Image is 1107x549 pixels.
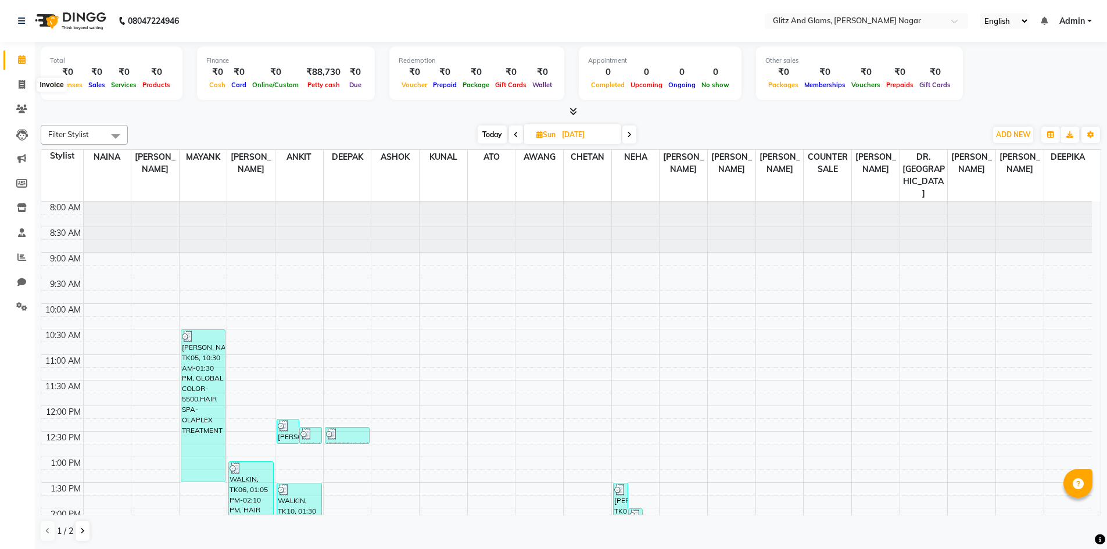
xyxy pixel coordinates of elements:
[345,66,366,79] div: ₹0
[801,66,848,79] div: ₹0
[346,81,364,89] span: Due
[533,130,558,139] span: Sun
[588,56,732,66] div: Appointment
[48,483,83,495] div: 1:30 PM
[206,81,228,89] span: Cash
[948,150,995,177] span: [PERSON_NAME]
[300,428,321,443] div: WALKIN, TK01, 12:25 PM-12:45 PM, SHAVE/[PERSON_NAME] TRIM-350
[48,278,83,290] div: 9:30 AM
[228,66,249,79] div: ₹0
[1058,503,1095,537] iframe: chat widget
[371,150,419,164] span: ASHOK
[48,508,83,521] div: 2:00 PM
[430,66,460,79] div: ₹0
[765,56,954,66] div: Other sales
[325,428,370,443] div: [PERSON_NAME] JI, TK04, 12:25 PM-12:45 PM, SHAVE/[PERSON_NAME] TRIM-350
[229,462,273,515] div: WALKIN, TK06, 01:05 PM-02:10 PM, HAIR CUT-800,SHAVE/[PERSON_NAME] TRIM-350
[665,81,698,89] span: Ongoing
[128,5,179,37] b: 08047224946
[492,81,529,89] span: Gift Cards
[765,81,801,89] span: Packages
[48,253,83,265] div: 9:00 AM
[916,81,954,89] span: Gift Cards
[515,150,563,164] span: AWANG
[996,150,1044,177] span: [PERSON_NAME]
[131,150,179,177] span: [PERSON_NAME]
[848,66,883,79] div: ₹0
[460,81,492,89] span: Package
[48,457,83,469] div: 1:00 PM
[43,355,83,367] div: 11:00 AM
[628,81,665,89] span: Upcoming
[399,66,430,79] div: ₹0
[996,130,1030,139] span: ADD NEW
[108,66,139,79] div: ₹0
[275,150,323,164] span: ANKIT
[564,150,611,164] span: CHETAN
[85,81,108,89] span: Sales
[139,81,173,89] span: Products
[302,66,345,79] div: ₹88,730
[57,525,73,537] span: 1 / 2
[85,66,108,79] div: ₹0
[181,330,225,482] div: [PERSON_NAME], TK05, 10:30 AM-01:30 PM, GLOBAL COLOR-5500,HAIR SPA-OLAPLEX TREATMENT
[37,78,66,92] div: Invoice
[460,66,492,79] div: ₹0
[900,150,948,201] span: DR. [GEOGRAPHIC_DATA]
[698,81,732,89] span: No show
[852,150,900,177] span: [PERSON_NAME]
[48,130,89,139] span: Filter Stylist
[916,66,954,79] div: ₹0
[44,432,83,444] div: 12:30 PM
[848,81,883,89] span: Vouchers
[612,150,660,164] span: NEHA
[228,81,249,89] span: Card
[801,81,848,89] span: Memberships
[628,66,665,79] div: 0
[558,126,617,143] input: 2025-08-31
[698,66,732,79] div: 0
[139,66,173,79] div: ₹0
[665,66,698,79] div: 0
[180,150,227,164] span: MAYANK
[588,81,628,89] span: Completed
[249,81,302,89] span: Online/Custom
[48,202,83,214] div: 8:00 AM
[804,150,851,177] span: COUNTER SALE
[529,81,555,89] span: Wallet
[529,66,555,79] div: ₹0
[588,66,628,79] div: 0
[84,150,131,164] span: NAINA
[492,66,529,79] div: ₹0
[304,81,343,89] span: Petty cash
[399,56,555,66] div: Redemption
[108,81,139,89] span: Services
[660,150,707,177] span: [PERSON_NAME]
[44,406,83,418] div: 12:00 PM
[1044,150,1092,164] span: DEEPIKA
[50,66,85,79] div: ₹0
[48,227,83,239] div: 8:30 AM
[277,419,299,443] div: [PERSON_NAME], TK02, 12:15 PM-12:45 PM, KIDS HAIR CUT (UPTO 5 YEARS)-500
[50,56,173,66] div: Total
[708,150,755,177] span: [PERSON_NAME]
[227,150,275,177] span: [PERSON_NAME]
[765,66,801,79] div: ₹0
[1059,15,1085,27] span: Admin
[43,329,83,342] div: 10:30 AM
[43,304,83,316] div: 10:00 AM
[883,66,916,79] div: ₹0
[206,56,366,66] div: Finance
[206,66,228,79] div: ₹0
[468,150,515,164] span: ATO
[993,127,1033,143] button: ADD NEW
[30,5,109,37] img: logo
[430,81,460,89] span: Prepaid
[399,81,430,89] span: Voucher
[478,125,507,143] span: Today
[756,150,804,177] span: [PERSON_NAME]
[43,381,83,393] div: 11:30 AM
[420,150,467,164] span: KUNAL
[249,66,302,79] div: ₹0
[324,150,371,164] span: DEEPAK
